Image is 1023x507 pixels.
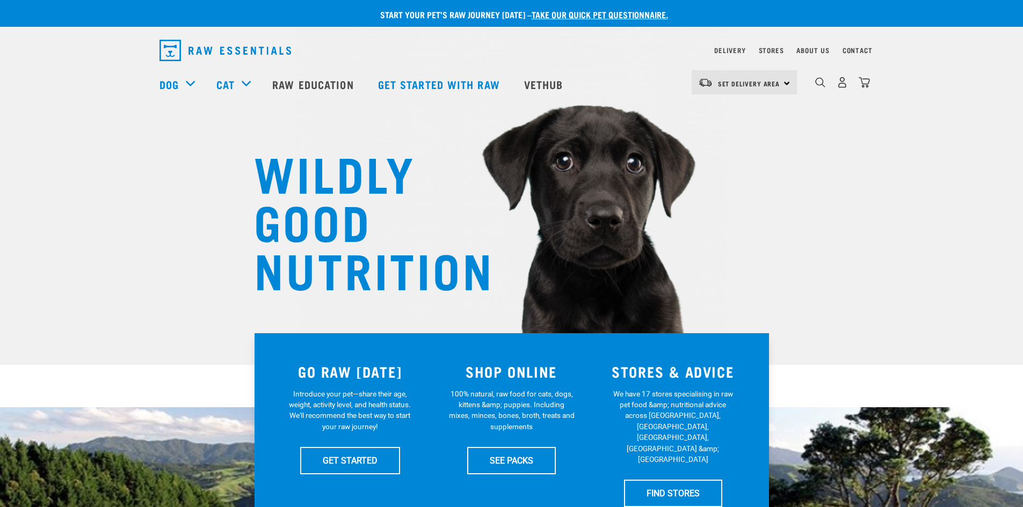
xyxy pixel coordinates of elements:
[718,82,780,85] span: Set Delivery Area
[159,76,179,92] a: Dog
[759,48,784,52] a: Stores
[276,363,425,380] h3: GO RAW [DATE]
[599,363,748,380] h3: STORES & ADVICE
[216,76,235,92] a: Cat
[151,35,873,65] nav: dropdown navigation
[796,48,829,52] a: About Us
[698,78,713,87] img: van-moving.png
[837,77,848,88] img: user.png
[300,447,400,474] a: GET STARTED
[467,447,556,474] a: SEE PACKS
[448,388,575,432] p: 100% natural, raw food for cats, dogs, kittens &amp; puppies. Including mixes, minces, bones, bro...
[262,63,367,106] a: Raw Education
[815,77,825,87] img: home-icon-1@2x.png
[859,77,870,88] img: home-icon@2x.png
[287,388,413,432] p: Introduce your pet—share their age, weight, activity level, and health status. We'll recommend th...
[367,63,513,106] a: Get started with Raw
[610,388,736,465] p: We have 17 stores specialising in raw pet food &amp; nutritional advice across [GEOGRAPHIC_DATA],...
[437,363,586,380] h3: SHOP ONLINE
[254,148,469,292] h1: WILDLY GOOD NUTRITION
[513,63,577,106] a: Vethub
[532,12,668,17] a: take our quick pet questionnaire.
[159,40,291,61] img: Raw Essentials Logo
[714,48,745,52] a: Delivery
[624,480,722,506] a: FIND STORES
[843,48,873,52] a: Contact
